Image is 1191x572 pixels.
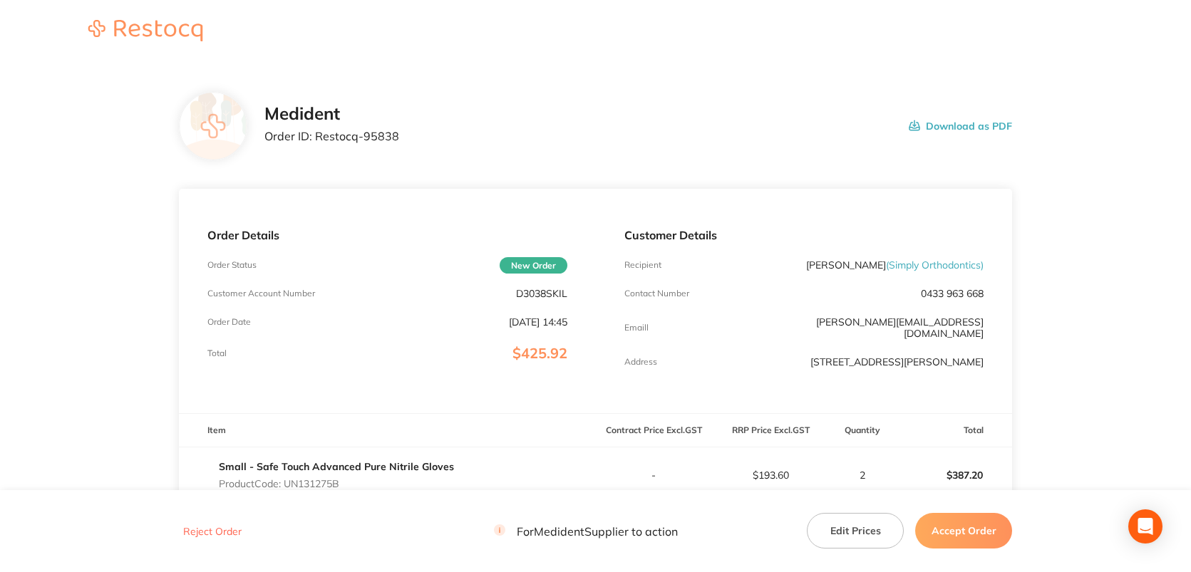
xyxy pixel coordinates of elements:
[909,104,1012,148] button: Download as PDF
[921,288,984,299] p: 0433 963 668
[179,525,246,538] button: Reject Order
[807,513,904,548] button: Edit Prices
[264,130,399,142] p: Order ID: Restocq- 95838
[712,414,829,447] th: RRP Price Excl. GST
[207,229,567,241] p: Order Details
[494,524,678,538] p: For Medident Supplier to action
[1128,509,1162,544] div: Open Intercom Messenger
[219,478,454,489] p: Product Code: UN131275B
[512,344,567,362] span: $425.92
[207,317,251,327] p: Order Date
[897,458,1012,492] p: $387.20
[74,20,217,41] img: Restocq logo
[810,356,984,368] p: [STREET_ADDRESS][PERSON_NAME]
[830,469,895,481] p: 2
[713,469,828,481] p: $193.60
[509,316,567,328] p: [DATE] 14:45
[816,316,984,340] a: [PERSON_NAME][EMAIL_ADDRESS][DOMAIN_NAME]
[179,414,596,447] th: Item
[219,460,454,473] a: Small - Safe Touch Advanced Pure Nitrile Gloves
[624,288,689,298] p: Contact Number
[597,469,712,481] p: -
[829,414,896,447] th: Quantity
[207,260,257,270] p: Order Status
[624,323,649,333] p: Emaill
[806,259,984,271] p: [PERSON_NAME]
[896,414,1013,447] th: Total
[207,348,227,358] p: Total
[624,357,657,367] p: Address
[264,104,399,124] h2: Medident
[207,288,315,298] p: Customer Account Number
[516,288,567,299] p: D3038SKIL
[886,259,984,271] span: ( Simply Orthodontics )
[596,414,713,447] th: Contract Price Excl. GST
[915,513,1012,548] button: Accept Order
[500,257,567,274] span: New Order
[74,20,217,43] a: Restocq logo
[624,260,661,270] p: Recipient
[624,229,984,241] p: Customer Details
